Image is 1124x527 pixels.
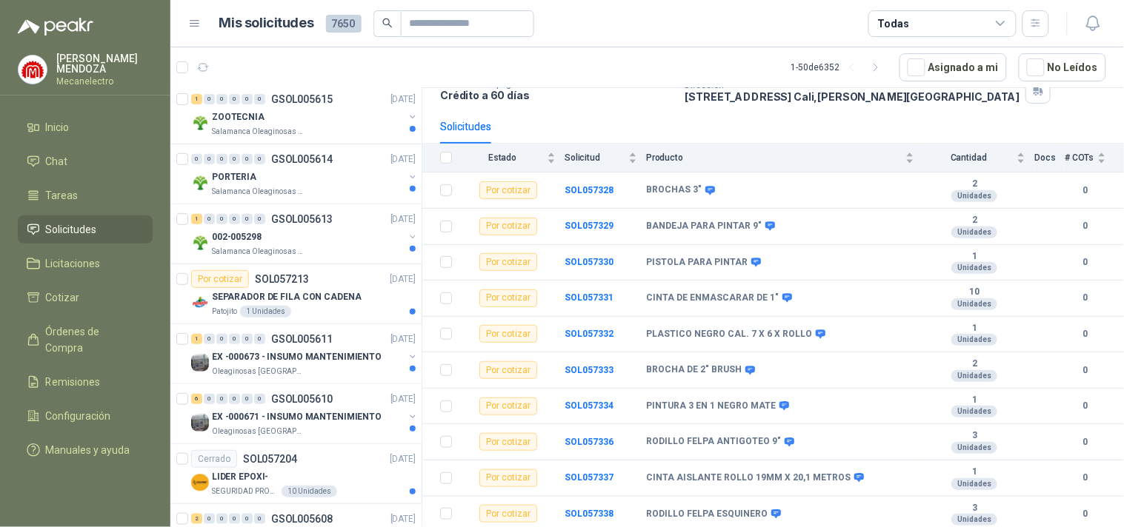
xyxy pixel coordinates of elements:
div: 0 [254,154,265,164]
b: SOL057328 [565,185,613,195]
b: RODILLO FELPA ANTIGOTEO 9" [646,436,781,448]
a: SOL057330 [565,257,613,267]
div: 1 Unidades [240,306,291,318]
a: SOL057331 [565,292,613,303]
b: 0 [1065,327,1106,341]
p: [DATE] [390,272,416,286]
b: 0 [1065,471,1106,485]
p: [DATE] [390,152,416,167]
p: 002-005298 [212,230,262,244]
div: 0 [204,214,215,224]
div: 0 [216,394,227,404]
div: 6 [191,394,202,404]
p: GSOL005610 [271,394,333,404]
p: GSOL005608 [271,514,333,524]
b: PISTOLA PARA PINTAR [646,257,748,269]
p: [DATE] [390,452,416,466]
p: GSOL005615 [271,94,333,104]
p: [DATE] [390,332,416,346]
div: Unidades [951,262,997,274]
div: Unidades [951,298,997,310]
b: 1 [923,251,1025,263]
span: Órdenes de Compra [46,323,139,356]
b: 2 [923,178,1025,190]
div: Unidades [951,226,997,238]
b: 0 [1065,435,1106,449]
div: Por cotizar [479,433,537,451]
span: Tareas [46,187,79,204]
a: 6 0 0 0 0 0 GSOL005610[DATE] Company LogoEX -000671 - INSUMO MANTENIMIENTOOleaginosas [GEOGRAPHIC... [191,390,419,437]
a: 0 0 0 0 0 0 GSOL005614[DATE] Company LogoPORTERIASalamanca Oleaginosas SAS [191,150,419,198]
div: Por cotizar [191,270,249,288]
div: Solicitudes [440,118,491,135]
a: Remisiones [18,368,153,396]
a: Chat [18,147,153,175]
th: Producto [646,144,923,172]
p: GSOL005613 [271,214,333,224]
div: 0 [216,214,227,224]
div: 0 [216,334,227,344]
p: [PERSON_NAME] MENDOZA [56,53,153,74]
p: [STREET_ADDRESS] Cali , [PERSON_NAME][GEOGRAPHIC_DATA] [685,90,1020,103]
div: 1 [191,94,202,104]
div: Por cotizar [479,505,537,523]
span: Chat [46,153,68,169]
span: Cotizar [46,289,80,306]
div: 0 [254,334,265,344]
button: No Leídos [1019,53,1106,81]
div: 1 - 50 de 6352 [791,56,888,79]
a: 1 0 0 0 0 0 GSOL005613[DATE] Company Logo002-005298Salamanca Oleaginosas SAS [191,210,419,258]
span: Solicitud [565,152,625,163]
p: Oleaginosas [GEOGRAPHIC_DATA][PERSON_NAME] [212,366,305,377]
img: Company Logo [191,174,209,192]
div: 0 [229,214,240,224]
div: Unidades [951,190,997,202]
div: 0 [254,94,265,104]
b: SOL057338 [565,508,613,519]
div: Por cotizar [479,469,537,487]
div: 0 [204,154,215,164]
div: 0 [229,94,240,104]
span: 7650 [326,15,362,33]
div: 1 [191,214,202,224]
p: PORTERIA [212,170,256,184]
a: SOL057329 [565,221,613,231]
p: Oleaginosas [GEOGRAPHIC_DATA][PERSON_NAME] [212,426,305,437]
p: GSOL005611 [271,334,333,344]
p: Patojito [212,306,237,318]
b: 1 [923,323,1025,335]
b: 0 [1065,255,1106,269]
div: Unidades [951,442,997,454]
a: SOL057336 [565,437,613,447]
a: Configuración [18,402,153,430]
span: Solicitudes [46,221,97,238]
b: 3 [923,503,1025,514]
div: 0 [229,394,240,404]
span: Manuales y ayuda [46,442,130,458]
span: Estado [461,152,544,163]
a: CerradoSOL057204[DATE] Company LogoLIDER EPOXI-SEGURIDAD PROVISER LTDA10 Unidades [170,444,422,504]
b: 1 [923,466,1025,478]
a: Por cotizarSOL057213[DATE] Company LogoSEPARADOR DE FILA CON CADENAPatojito1 Unidades [170,264,422,324]
div: 0 [229,154,240,164]
b: 0 [1065,184,1106,198]
b: CINTA DE ENMASCARAR DE 1" [646,292,779,304]
img: Company Logo [191,294,209,312]
a: SOL057332 [565,329,613,339]
p: Crédito a 60 días [440,89,674,101]
button: Asignado a mi [899,53,1007,81]
div: Por cotizar [479,397,537,415]
div: Por cotizar [479,181,537,199]
th: Estado [461,144,565,172]
div: 2 [191,514,202,524]
div: 0 [216,154,227,164]
b: SOL057334 [565,400,613,411]
a: Manuales y ayuda [18,436,153,464]
div: Por cotizar [479,325,537,343]
a: Solicitudes [18,215,153,244]
div: 0 [242,394,253,404]
div: 0 [229,334,240,344]
p: GSOL005614 [271,154,333,164]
